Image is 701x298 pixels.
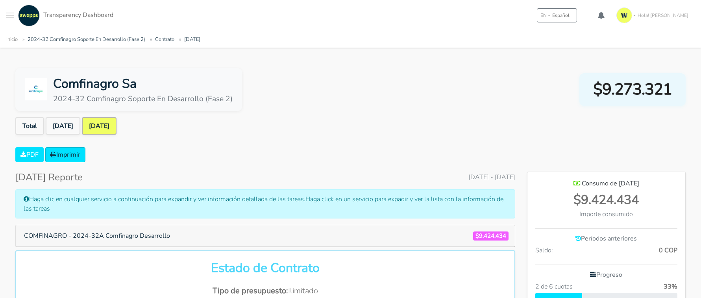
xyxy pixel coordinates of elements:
[535,235,677,242] h6: Períodos anteriores
[535,282,573,291] span: 2 de 6 cuotas
[28,36,145,43] a: 2024-32 Comfinagro Soporte En Desarrollo (Fase 2)
[6,36,18,43] a: Inicio
[25,78,47,100] img: Comfinagro Sa
[155,36,174,43] a: Contrato
[638,12,688,19] span: Hola! [PERSON_NAME]
[26,285,505,297] li: Ilimitado
[535,271,677,279] h6: Progreso
[582,179,639,188] span: Consumo de [DATE]
[53,74,233,93] div: Comfinagro Sa
[659,246,677,255] span: 0 COP
[468,172,515,182] span: [DATE] - [DATE]
[16,5,113,26] a: Transparency Dashboard
[18,5,40,26] img: swapps-linkedin-v2.jpg
[43,11,113,19] span: Transparency Dashboard
[46,117,80,135] a: [DATE]
[213,285,288,296] span: Tipo de presupuesto:
[184,36,200,43] a: [DATE]
[535,246,553,255] span: Saldo:
[552,12,570,19] span: Español
[535,209,677,219] div: Importe consumido
[535,191,677,209] div: $9.424.434
[537,8,577,22] button: ENEspañol
[15,117,44,135] a: Total
[616,7,632,23] img: isotipo-3-3e143c57.png
[664,282,677,291] span: 33%
[613,4,695,26] a: Hola! [PERSON_NAME]
[82,117,117,135] a: [DATE]
[26,261,505,276] h2: Estado de Contrato
[53,93,233,105] div: 2024-32 Comfinagro Soporte En Desarrollo (Fase 2)
[15,172,83,183] h4: [DATE] Reporte
[6,5,14,26] button: Toggle navigation menu
[45,147,85,162] a: Imprimir
[19,228,175,243] button: COMFINAGRO - 2024-32A Comfinagro Desarrollo
[15,189,515,218] div: Haga clic en cualquier servicio a continuación para expandir y ver información detallada de las t...
[593,78,672,101] span: $9.273.321
[473,231,509,241] span: $9.424.434
[15,147,44,162] a: PDF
